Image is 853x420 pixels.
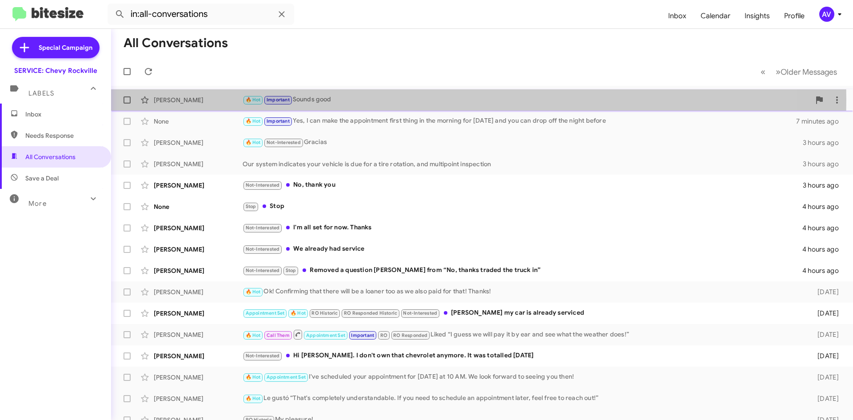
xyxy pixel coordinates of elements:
[243,287,803,297] div: Ok! Confirming that there will be a loaner too as we also paid for that! Thanks!
[267,374,306,380] span: Appointment Set
[154,202,243,211] div: None
[154,224,243,232] div: [PERSON_NAME]
[781,67,837,77] span: Older Messages
[380,332,387,338] span: RO
[243,351,803,361] div: Hi [PERSON_NAME]. I don't own that chevrolet anymore. It was totalled [DATE]
[28,89,54,97] span: Labels
[819,7,834,22] div: AV
[246,246,280,252] span: Not-Interested
[246,118,261,124] span: 🔥 Hot
[154,394,243,403] div: [PERSON_NAME]
[803,181,846,190] div: 3 hours ago
[246,97,261,103] span: 🔥 Hot
[243,393,803,404] div: Le gustó “That's completely understandable. If you need to schedule an appointment later, feel fr...
[243,180,803,190] div: No, thank you
[770,63,842,81] button: Next
[796,117,846,126] div: 7 minutes ago
[25,174,59,183] span: Save a Deal
[154,117,243,126] div: None
[154,330,243,339] div: [PERSON_NAME]
[737,3,777,29] a: Insights
[803,288,846,296] div: [DATE]
[291,310,306,316] span: 🔥 Hot
[802,245,846,254] div: 4 hours ago
[243,329,803,340] div: Liked “I guess we will pay it by ear and see what the weather does!”
[25,152,76,161] span: All Conversations
[154,181,243,190] div: [PERSON_NAME]
[243,160,803,168] div: Our system indicates your vehicle is due for a tire rotation, and multipoint inspection
[756,63,842,81] nav: Page navigation example
[243,308,803,318] div: [PERSON_NAME] my car is already serviced
[124,36,228,50] h1: All Conversations
[403,310,437,316] span: Not-Interested
[351,332,374,338] span: Important
[154,288,243,296] div: [PERSON_NAME]
[108,4,294,25] input: Search
[761,66,765,77] span: «
[803,309,846,318] div: [DATE]
[803,352,846,360] div: [DATE]
[246,396,261,401] span: 🔥 Hot
[25,131,101,140] span: Needs Response
[802,224,846,232] div: 4 hours ago
[246,204,256,209] span: Stop
[243,201,802,212] div: Stop
[246,310,285,316] span: Appointment Set
[802,202,846,211] div: 4 hours ago
[154,138,243,147] div: [PERSON_NAME]
[803,160,846,168] div: 3 hours ago
[25,110,101,119] span: Inbox
[776,66,781,77] span: »
[286,268,296,273] span: Stop
[243,116,796,126] div: Yes, I can make the appointment first thing in the morning for [DATE] and you can drop off the ni...
[154,309,243,318] div: [PERSON_NAME]
[154,245,243,254] div: [PERSON_NAME]
[694,3,737,29] a: Calendar
[154,266,243,275] div: [PERSON_NAME]
[661,3,694,29] a: Inbox
[243,95,810,105] div: Sounds good
[344,310,397,316] span: RO Responded Historic
[246,332,261,338] span: 🔥 Hot
[267,97,290,103] span: Important
[393,332,427,338] span: RO Responded
[777,3,812,29] a: Profile
[267,332,290,338] span: Call Them
[802,266,846,275] div: 4 hours ago
[755,63,771,81] button: Previous
[12,37,100,58] a: Special Campaign
[14,66,97,75] div: SERVICE: Chevy Rockville
[803,373,846,382] div: [DATE]
[243,372,803,382] div: I've scheduled your appointment for [DATE] at 10 AM. We look forward to seeing you then!
[28,200,47,208] span: More
[246,374,261,380] span: 🔥 Hot
[311,310,338,316] span: RO Historic
[154,160,243,168] div: [PERSON_NAME]
[243,244,802,254] div: We already had service
[39,43,92,52] span: Special Campaign
[306,332,345,338] span: Appointment Set
[246,289,261,295] span: 🔥 Hot
[243,265,802,276] div: Removed a question [PERSON_NAME] from “No, thanks traded the truck in”
[243,137,803,148] div: Gracias
[246,182,280,188] span: Not-Interested
[803,330,846,339] div: [DATE]
[243,223,802,233] div: I'm all set for now. Thanks
[154,352,243,360] div: [PERSON_NAME]
[803,394,846,403] div: [DATE]
[246,268,280,273] span: Not-Interested
[812,7,843,22] button: AV
[154,373,243,382] div: [PERSON_NAME]
[803,138,846,147] div: 3 hours ago
[154,96,243,104] div: [PERSON_NAME]
[246,140,261,145] span: 🔥 Hot
[267,118,290,124] span: Important
[267,140,301,145] span: Not-Interested
[246,353,280,359] span: Not-Interested
[246,225,280,231] span: Not-Interested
